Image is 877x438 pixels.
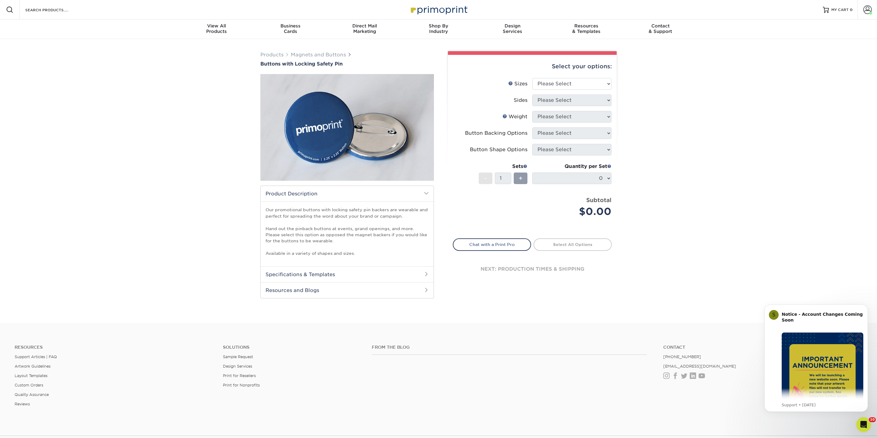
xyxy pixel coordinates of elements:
[402,23,476,29] span: Shop By
[850,8,853,12] span: 0
[869,417,876,422] span: 10
[223,345,363,350] h4: Solutions
[180,23,254,29] span: View All
[663,354,701,359] a: [PHONE_NUMBER]
[15,373,48,378] a: Layout Templates
[25,6,84,13] input: SEARCH PRODUCTS.....
[223,354,253,359] a: Sample Request
[470,146,527,153] div: Button Shape Options
[402,20,476,39] a: Shop ByIndustry
[223,383,260,387] a: Print for Nonprofits
[663,345,862,350] a: Contact
[254,20,328,39] a: BusinessCards
[223,373,256,378] a: Print for Resellers
[465,130,527,137] div: Button Backing Options
[328,20,402,39] a: Direct MailMarketing
[508,80,527,87] div: Sizes
[2,419,52,436] iframe: Google Customer Reviews
[502,113,527,120] div: Weight
[475,23,549,29] span: Design
[549,23,623,34] div: & Templates
[623,20,697,39] a: Contact& Support
[328,23,402,29] span: Direct Mail
[537,204,611,219] div: $0.00
[663,364,736,369] a: [EMAIL_ADDRESS][DOMAIN_NAME]
[475,20,549,39] a: DesignServices
[453,251,612,287] div: next: production times & shipping
[254,23,328,34] div: Cards
[15,402,30,406] a: Reviews
[856,417,871,432] iframe: Intercom live chat
[180,23,254,34] div: Products
[291,52,346,58] a: Magnets and Buttons
[260,67,434,187] img: Buttons with Locking Safety Pin 01
[519,174,523,183] span: +
[453,55,612,78] div: Select your options:
[402,23,476,34] div: Industry
[475,23,549,34] div: Services
[549,23,623,29] span: Resources
[514,97,527,104] div: Sides
[260,61,343,67] span: Buttons with Locking Safety Pin
[261,186,434,201] h2: Product Description
[372,345,647,350] h4: From the Blog
[532,163,611,170] div: Quantity per Set
[180,20,254,39] a: View AllProducts
[408,3,469,16] img: Primoprint
[534,238,612,251] a: Select All Options
[586,197,611,203] strong: Subtotal
[328,23,402,34] div: Marketing
[453,238,531,251] a: Chat with a Print Pro
[831,7,849,12] span: MY CART
[261,282,434,298] h2: Resources and Blogs
[479,163,527,170] div: Sets
[266,207,429,256] p: Our promotional buttons with locking safety pin backers are wearable and perfect for spreading th...
[15,383,43,387] a: Custom Orders
[223,364,252,369] a: Design Services
[623,23,697,29] span: Contact
[755,295,877,422] iframe: Intercom notifications message
[260,52,284,58] a: Products
[623,23,697,34] div: & Support
[15,354,57,359] a: Support Articles | FAQ
[261,266,434,282] h2: Specifications & Templates
[484,174,487,183] span: -
[15,364,51,369] a: Artwork Guidelines
[15,392,49,397] a: Quality Assurance
[260,61,434,67] a: Buttons with Locking Safety Pin
[254,23,328,29] span: Business
[15,345,214,350] h4: Resources
[549,20,623,39] a: Resources& Templates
